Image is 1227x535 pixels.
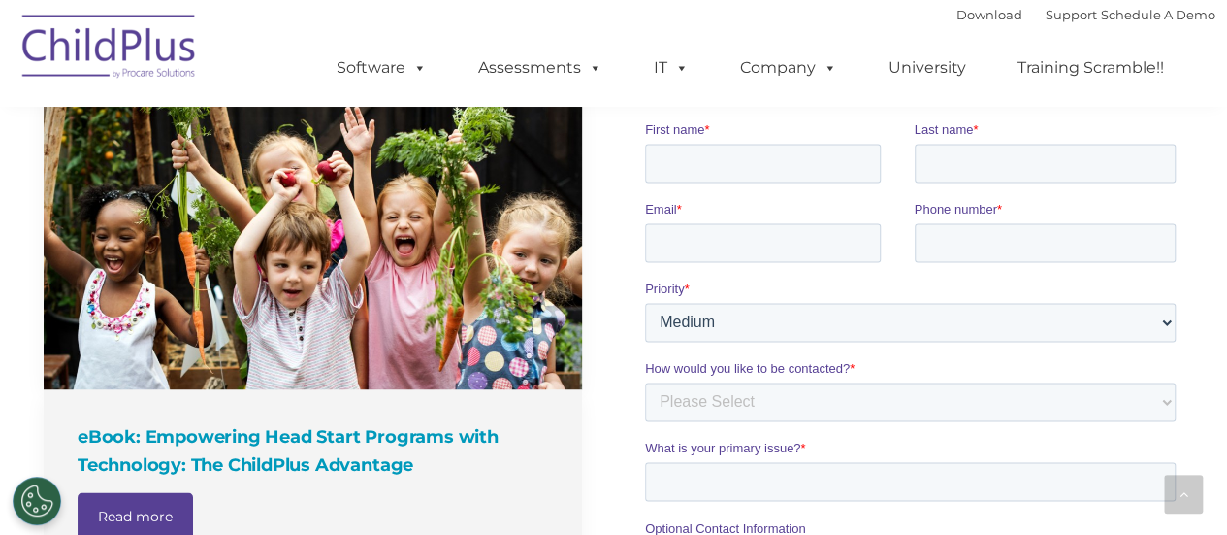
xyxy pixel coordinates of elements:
[1046,7,1097,22] a: Support
[44,86,582,389] a: eBook: Empowering Head Start Programs with Technology: The ChildPlus Advantage
[721,49,856,87] a: Company
[956,7,1215,22] font: |
[317,49,446,87] a: Software
[78,423,553,478] h4: eBook: Empowering Head Start Programs with Technology: The ChildPlus Advantage
[956,7,1022,22] a: Download
[459,49,622,87] a: Assessments
[13,1,207,98] img: ChildPlus by Procare Solutions
[1101,7,1215,22] a: Schedule A Demo
[634,49,708,87] a: IT
[998,49,1183,87] a: Training Scramble!!
[869,49,985,87] a: University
